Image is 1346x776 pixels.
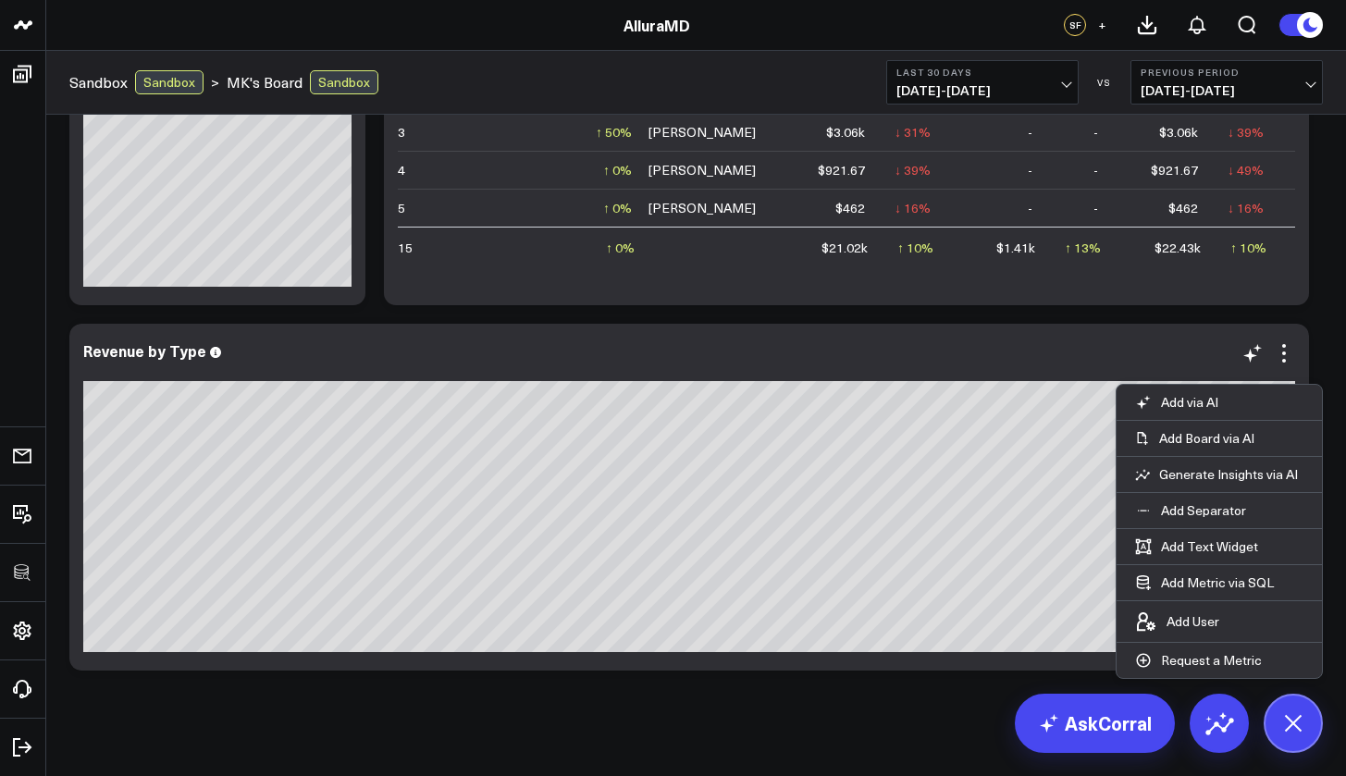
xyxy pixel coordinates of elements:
a: MK's Board [227,72,303,92]
div: - [1028,161,1032,179]
p: Request a Metric [1161,652,1262,669]
div: ↓ 16% [895,199,931,217]
button: Previous Period[DATE]-[DATE] [1130,60,1323,105]
a: Sandbox [69,72,128,92]
div: ↓ 39% [895,161,931,179]
div: 4 [398,161,405,179]
div: $3.06k [1159,123,1198,142]
button: + [1091,14,1113,36]
div: $3.06k [826,123,865,142]
div: ↑ 0% [603,161,632,179]
button: Add Text Widget [1117,529,1277,564]
div: ↑ 50% [596,123,632,142]
div: - [1028,123,1032,142]
button: Add Board via AI [1117,421,1322,456]
span: [DATE] - [DATE] [896,83,1068,98]
div: Revenue by Type [83,340,206,361]
button: Add Metric via SQL [1117,565,1292,600]
div: [PERSON_NAME] [648,199,756,217]
button: Generate Insights via AI [1117,457,1322,492]
div: Sandbox [310,70,378,94]
div: ↑ 0% [606,239,635,257]
div: ↓ 49% [1228,161,1264,179]
div: $921.67 [818,161,865,179]
div: ↑ 10% [1230,239,1266,257]
div: $21.02k [821,239,868,257]
a: AlluraMD [624,15,690,35]
div: 15 [398,239,413,257]
div: - [1093,161,1098,179]
div: ↓ 31% [895,123,931,142]
button: Add Separator [1117,493,1265,528]
div: - [1093,199,1098,217]
p: Add via AI [1161,394,1218,411]
p: Add Board via AI [1159,430,1254,447]
div: SF [1064,14,1086,36]
button: Last 30 Days[DATE]-[DATE] [886,60,1079,105]
button: Request a Metric [1117,643,1280,678]
div: $921.67 [1151,161,1198,179]
button: Add via AI [1117,385,1237,420]
b: Last 30 Days [896,67,1068,78]
div: - [1028,199,1032,217]
div: $462 [835,199,865,217]
a: AskCorral [1015,694,1175,753]
button: Add User [1117,601,1238,642]
div: ↑ 13% [1065,239,1101,257]
div: ↑ 0% [603,199,632,217]
div: $1.41k [996,239,1035,257]
div: [PERSON_NAME] [648,123,756,142]
p: Generate Insights via AI [1159,466,1298,483]
div: 5 [398,199,405,217]
div: 3 [398,123,405,142]
div: [PERSON_NAME] [648,161,756,179]
div: Sandbox [135,70,204,94]
p: Add Separator [1161,502,1246,519]
div: $22.43k [1155,239,1201,257]
div: ↓ 39% [1228,123,1264,142]
span: + [1098,18,1106,31]
div: ↓ 16% [1228,199,1264,217]
div: - [1093,123,1098,142]
div: ↑ 10% [897,239,933,257]
div: $462 [1168,199,1198,217]
b: Previous Period [1141,67,1313,78]
div: > [69,70,219,94]
p: Add User [1167,613,1219,630]
span: [DATE] - [DATE] [1141,83,1313,98]
div: VS [1088,77,1121,88]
